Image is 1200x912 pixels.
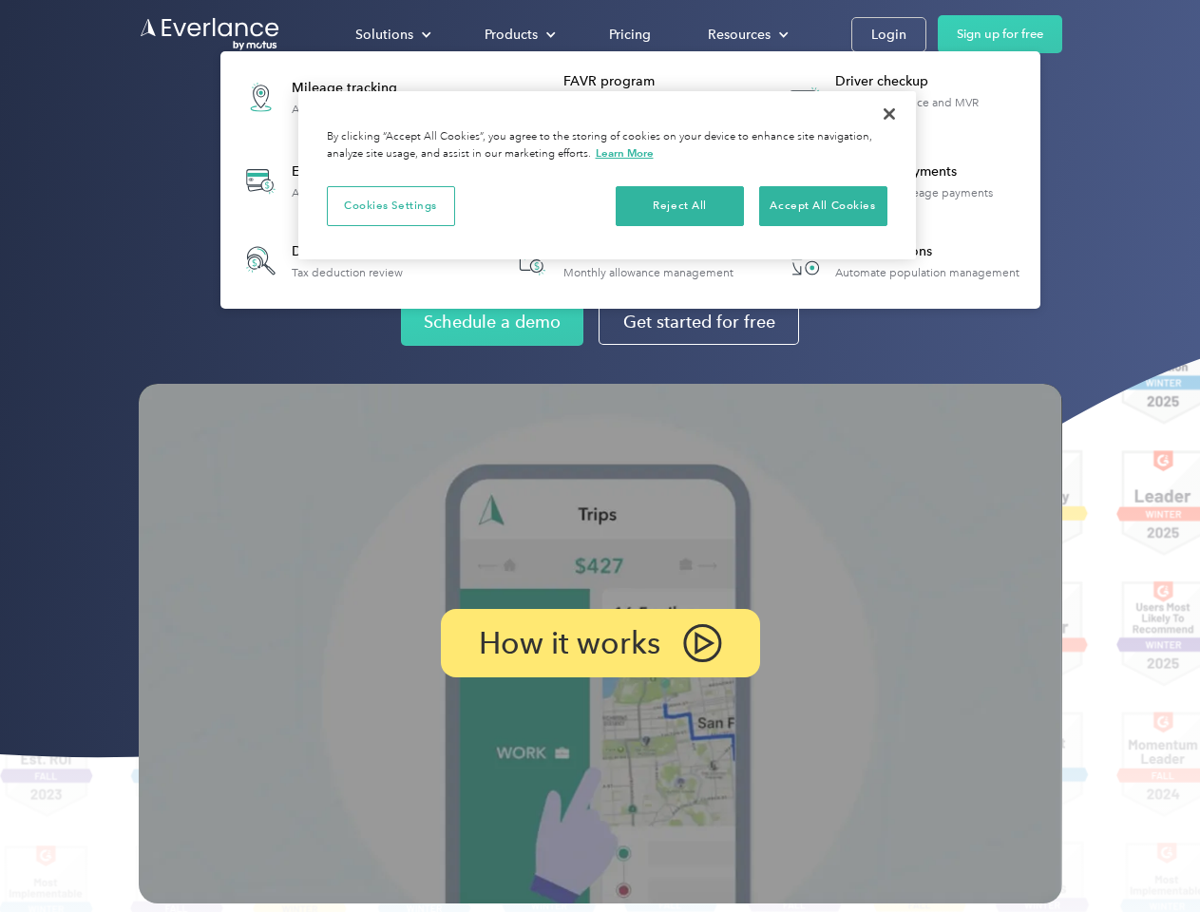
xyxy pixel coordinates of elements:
div: By clicking “Accept All Cookies”, you agree to the storing of cookies on your device to enhance s... [327,129,887,162]
div: Monthly allowance management [563,266,733,279]
div: Privacy [298,91,916,259]
button: Close [868,93,910,135]
div: Resources [708,23,771,47]
a: Deduction finderTax deduction review [230,230,412,292]
input: Submit [140,113,236,153]
div: Automatic mileage logs [292,103,415,116]
a: Login [851,17,926,52]
div: Tax deduction review [292,266,403,279]
div: Cookie banner [298,91,916,259]
a: FAVR programFixed & Variable Rate reimbursement design & management [502,63,759,132]
a: Pricing [590,18,670,51]
div: Solutions [336,18,447,51]
a: More information about your privacy, opens in a new tab [596,146,654,160]
div: Login [871,23,906,47]
a: Schedule a demo [401,298,583,346]
nav: Products [220,51,1040,309]
div: Mileage tracking [292,79,415,98]
div: Products [485,23,538,47]
button: Reject All [616,186,744,226]
div: Deduction finder [292,242,403,261]
button: Accept All Cookies [759,186,887,226]
div: Automatic transaction logs [292,186,429,199]
button: Cookies Settings [327,186,455,226]
a: Get started for free [599,299,799,345]
p: How it works [479,632,660,655]
div: Resources [689,18,804,51]
div: Products [466,18,571,51]
div: FAVR program [563,72,758,91]
a: Driver checkupLicense, insurance and MVR verification [773,63,1031,132]
div: Solutions [355,23,413,47]
div: Expense tracking [292,162,429,181]
div: Driver checkup [835,72,1030,91]
a: HR IntegrationsAutomate population management [773,230,1029,292]
a: Accountable planMonthly allowance management [502,230,743,292]
div: Automate population management [835,266,1019,279]
a: Sign up for free [938,15,1062,53]
div: License, insurance and MVR verification [835,96,1030,123]
a: Expense trackingAutomatic transaction logs [230,146,438,216]
div: HR Integrations [835,242,1019,261]
a: Go to homepage [139,16,281,52]
a: Mileage trackingAutomatic mileage logs [230,63,425,132]
div: Pricing [609,23,651,47]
